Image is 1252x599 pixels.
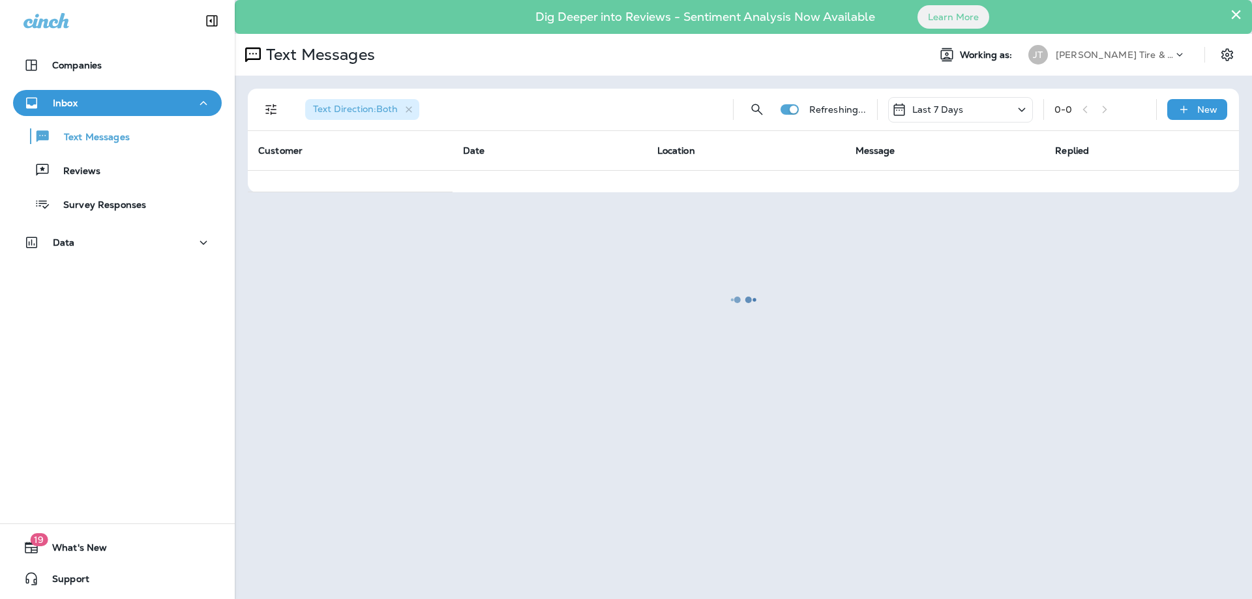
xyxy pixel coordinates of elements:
[194,8,230,34] button: Collapse Sidebar
[13,190,222,218] button: Survey Responses
[50,166,100,178] p: Reviews
[13,123,222,150] button: Text Messages
[13,534,222,561] button: 19What's New
[13,90,222,116] button: Inbox
[1197,104,1217,115] p: New
[53,237,75,248] p: Data
[13,566,222,592] button: Support
[50,199,146,212] p: Survey Responses
[39,574,89,589] span: Support
[51,132,130,144] p: Text Messages
[13,156,222,184] button: Reviews
[53,98,78,108] p: Inbox
[13,52,222,78] button: Companies
[30,533,48,546] span: 19
[52,60,102,70] p: Companies
[13,229,222,256] button: Data
[39,542,107,558] span: What's New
